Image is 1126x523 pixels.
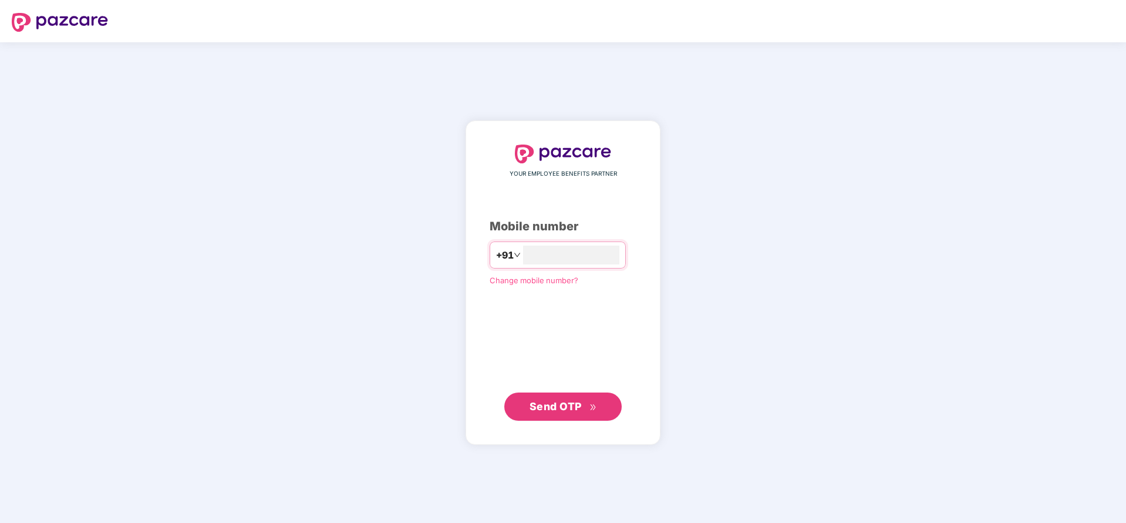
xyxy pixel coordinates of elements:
[490,217,636,236] div: Mobile number
[496,248,514,263] span: +91
[515,145,611,163] img: logo
[589,404,597,411] span: double-right
[530,400,582,413] span: Send OTP
[12,13,108,32] img: logo
[514,252,521,259] span: down
[510,169,617,179] span: YOUR EMPLOYEE BENEFITS PARTNER
[490,276,578,285] a: Change mobile number?
[504,393,622,421] button: Send OTPdouble-right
